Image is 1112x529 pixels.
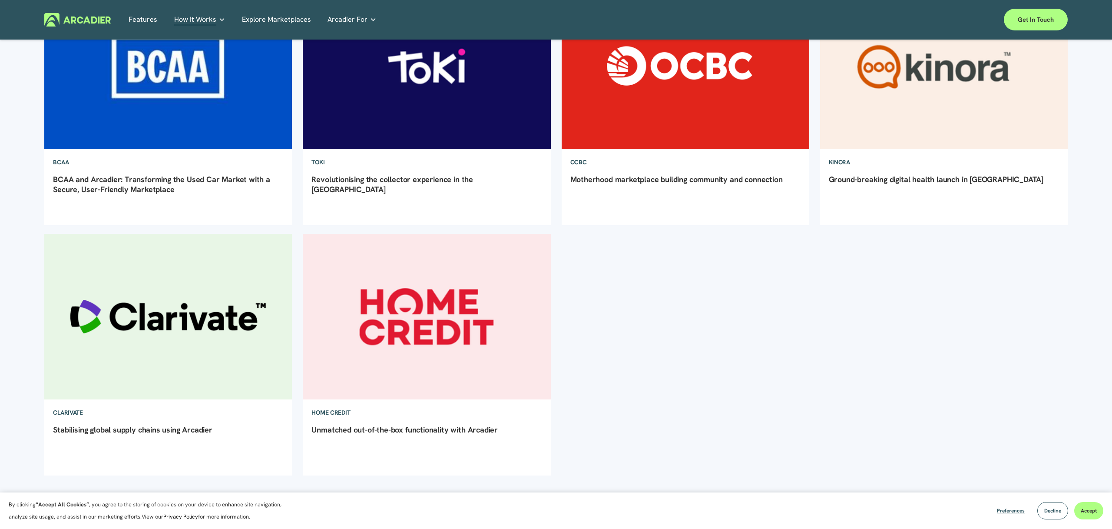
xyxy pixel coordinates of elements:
[570,174,783,184] a: Motherhood marketplace building community and connection
[9,499,291,523] p: By clicking , you agree to the storing of cookies on your device to enhance site navigation, anal...
[829,174,1044,184] a: Ground-breaking digital health launch in [GEOGRAPHIC_DATA]
[44,150,77,175] a: BCAA
[43,233,294,400] img: Stabilising global supply chains using Arcadier
[129,13,157,27] a: Features
[44,400,91,425] a: Clarivate
[163,513,198,520] a: Privacy Policy
[328,13,377,27] a: folder dropdown
[1069,487,1112,529] iframe: Chat Widget
[997,507,1025,514] span: Preferences
[303,150,333,175] a: TOKI
[1044,507,1061,514] span: Decline
[1037,502,1068,519] button: Decline
[44,13,111,27] img: Arcadier
[1069,487,1112,529] div: Widget de chat
[242,13,311,27] a: Explore Marketplaces
[302,233,552,400] img: Unmatched out-of-the-box functionality with Arcadier
[311,425,498,435] a: Unmatched out-of-the-box functionality with Arcadier
[53,174,270,194] a: BCAA and Arcadier: Transforming the Used Car Market with a Secure, User-Friendly Marketplace
[990,502,1031,519] button: Preferences
[562,150,596,175] a: OCBC
[53,425,212,435] a: Stabilising global supply chains using Arcadier
[1004,9,1068,30] a: Get in touch
[174,13,225,27] a: folder dropdown
[303,400,359,425] a: Home Credit
[820,150,859,175] a: Kinora
[36,501,89,508] strong: “Accept All Cookies”
[174,13,216,26] span: How It Works
[311,174,473,194] a: Revolutionising the collector experience in the [GEOGRAPHIC_DATA]
[328,13,367,26] span: Arcadier For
